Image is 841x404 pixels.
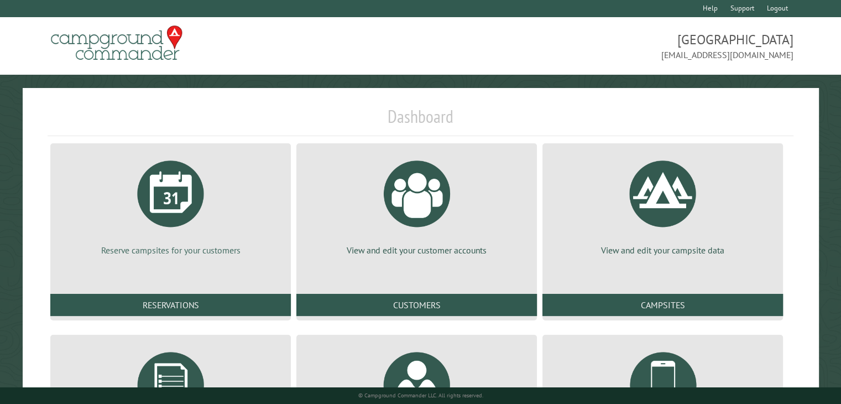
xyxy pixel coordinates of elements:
small: © Campground Commander LLC. All rights reserved. [358,392,483,399]
a: Campsites [542,294,783,316]
h1: Dashboard [48,106,793,136]
p: View and edit your customer accounts [310,244,524,256]
p: Reserve campsites for your customers [64,244,278,256]
a: View and edit your campsite data [556,152,770,256]
a: Reservations [50,294,291,316]
img: Campground Commander [48,22,186,65]
a: Reserve campsites for your customers [64,152,278,256]
a: Customers [296,294,537,316]
a: View and edit your customer accounts [310,152,524,256]
p: View and edit your campsite data [556,244,770,256]
span: [GEOGRAPHIC_DATA] [EMAIL_ADDRESS][DOMAIN_NAME] [421,30,793,61]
